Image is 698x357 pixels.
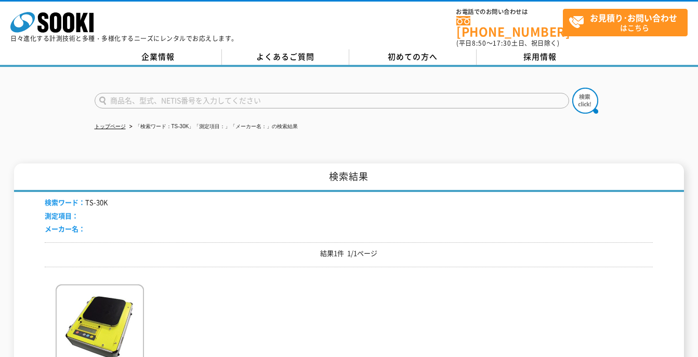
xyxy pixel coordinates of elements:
[569,9,687,35] span: はこちら
[10,35,238,42] p: 日々進化する計測技術と多種・多様化するニーズにレンタルでお応えします。
[572,88,598,114] img: btn_search.png
[563,9,688,36] a: お見積り･お問い合わせはこちら
[590,11,677,24] strong: お見積り･お問い合わせ
[45,224,85,234] span: メーカー名：
[349,49,477,65] a: 初めての方へ
[472,38,486,48] span: 8:50
[14,163,684,192] h1: 検索結果
[127,121,298,132] li: 「検索ワード：TS-30K」「測定項目：」「メーカー名：」の検索結果
[388,51,438,62] span: 初めての方へ
[45,248,653,259] p: 結果1件 1/1ページ
[456,38,559,48] span: (平日 ～ 土日、祝日除く)
[45,197,85,207] span: 検索ワード：
[456,9,563,15] span: お電話でのお問い合わせは
[222,49,349,65] a: よくあるご質問
[95,93,569,108] input: 商品名、型式、NETIS番号を入力してください
[95,49,222,65] a: 企業情報
[95,123,126,129] a: トップページ
[456,16,563,37] a: [PHONE_NUMBER]
[45,197,108,208] li: TS-30K
[493,38,511,48] span: 17:30
[45,211,78,221] span: 測定項目：
[477,49,604,65] a: 採用情報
